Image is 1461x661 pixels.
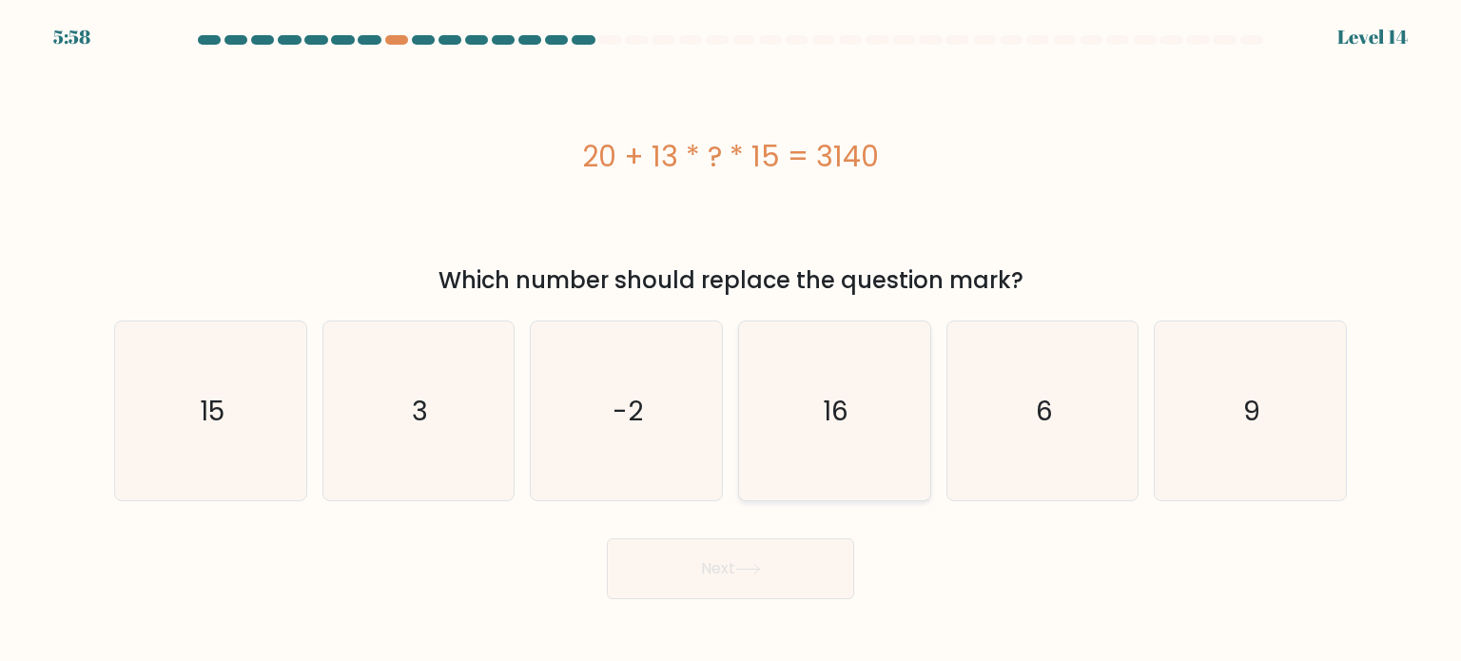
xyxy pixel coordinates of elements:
[1243,391,1260,429] text: 9
[200,391,224,429] text: 15
[614,391,644,429] text: -2
[824,391,849,429] text: 16
[126,263,1335,298] div: Which number should replace the question mark?
[114,135,1347,178] div: 20 + 13 * ? * 15 = 3140
[1036,391,1053,429] text: 6
[1337,23,1408,51] div: Level 14
[53,23,90,51] div: 5:58
[412,391,428,429] text: 3
[607,538,854,599] button: Next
